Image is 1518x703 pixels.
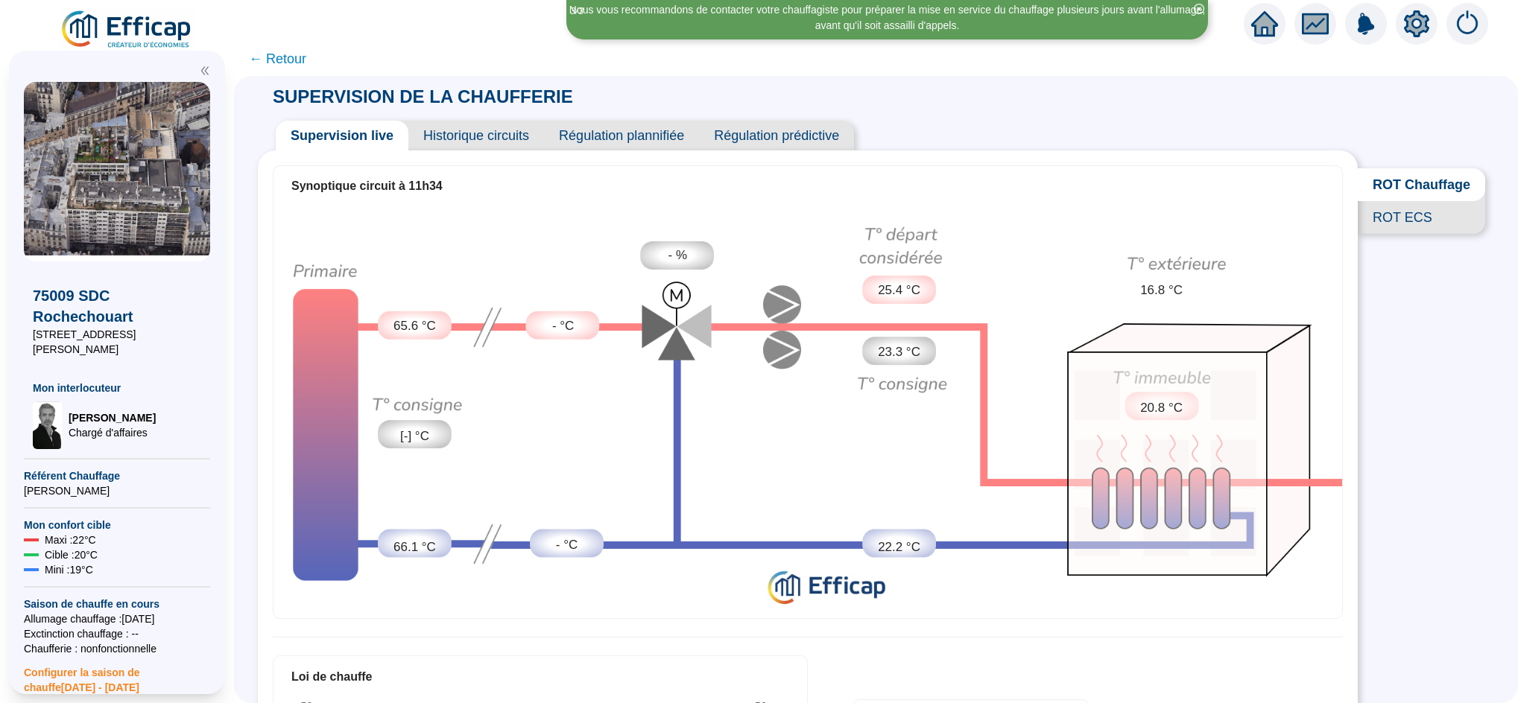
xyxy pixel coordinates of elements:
span: [PERSON_NAME] [69,410,156,425]
span: Configurer la saison de chauffe [DATE] - [DATE] [24,656,210,695]
span: ROT ECS [1358,201,1485,234]
span: Chargé d'affaires [69,425,156,440]
span: Maxi : 22 °C [45,532,96,547]
span: ROT Chauffage [1358,168,1485,201]
img: alerts [1446,3,1488,45]
span: 75009 SDC Rochechouart [33,285,201,327]
span: [STREET_ADDRESS][PERSON_NAME] [33,327,201,357]
span: Historique circuits [408,121,544,150]
i: 3 / 3 [570,5,584,16]
span: - °C [556,535,578,554]
span: home [1251,10,1278,37]
span: Régulation prédictive [699,121,854,150]
span: - % [668,246,687,264]
span: Saison de chauffe en cours [24,597,210,611]
span: Exctinction chauffage : -- [24,626,210,641]
span: [PERSON_NAME] [24,483,210,498]
span: Référent Chauffage [24,468,210,483]
span: Mon interlocuteur [33,381,201,395]
span: Mini : 19 °C [45,562,93,577]
span: 66.1 °C [393,538,436,556]
span: Chaufferie : non fonctionnelle [24,641,210,656]
span: Allumage chauffage : [DATE] [24,611,210,626]
img: Chargé d'affaires [33,401,63,449]
span: [-] °C [400,427,429,445]
img: efficap energie logo [60,9,195,51]
span: Mon confort cible [24,518,210,532]
span: - °C [552,316,574,335]
span: Cible : 20 °C [45,547,98,562]
div: Synoptique [273,207,1342,614]
span: close-circle [1194,4,1204,14]
span: double-left [200,66,210,76]
span: Régulation plannifiée [544,121,699,150]
span: ← Retour [249,48,306,69]
div: Loi de chauffe [291,668,789,686]
img: circuit-supervision.724c8d6b72cc0638e748.png [273,207,1342,614]
span: 25.4 °C [878,281,920,299]
img: alerts [1345,3,1387,45]
div: Nous vous recommandons de contacter votre chauffagiste pour préparer la mise en service du chauff... [569,2,1206,34]
span: 16.8 °C [1140,281,1183,299]
span: SUPERVISION DE LA CHAUFFERIE [258,86,588,106]
div: Synoptique circuit à 11h34 [291,177,1324,195]
span: 22.2 °C [878,538,920,556]
span: fund [1302,10,1329,37]
span: 65.6 °C [393,316,436,335]
span: setting [1403,10,1430,37]
span: 23.3 °C [878,343,920,361]
span: Supervision live [276,121,408,150]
